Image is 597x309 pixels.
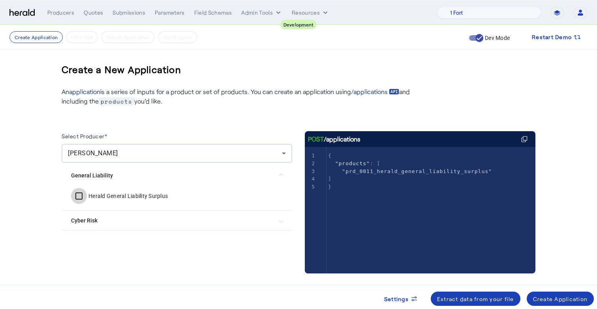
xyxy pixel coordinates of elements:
[99,97,134,106] span: products
[328,176,332,182] span: ]
[9,9,35,17] img: Herald Logo
[305,131,535,258] herald-code-block: /applications
[437,295,514,303] div: Extract data from your file
[62,87,417,106] p: An is a series of inputs for a product or set of products. You can create an application using an...
[68,149,118,157] span: [PERSON_NAME]
[62,163,292,188] mat-expansion-panel-header: General Liability
[328,160,381,166] span: : [
[308,134,324,144] span: POST
[9,31,63,43] button: Create Application
[527,292,594,306] button: Create Application
[384,295,409,303] span: Settings
[47,9,74,17] div: Producers
[526,30,588,44] button: Restart Demo
[69,88,100,95] a: application
[292,9,329,17] button: Resources dropdown menu
[532,32,572,42] span: Restart Demo
[308,134,360,144] div: /applications
[87,192,168,200] label: Herald General Liability Surplus
[62,188,292,210] div: General Liability
[305,183,316,191] div: 5
[351,87,399,96] a: /applications
[280,20,317,29] div: Development
[328,184,332,190] span: }
[378,292,424,306] button: Settings
[155,9,185,17] div: Parameters
[71,171,273,180] mat-panel-title: General Liability
[101,31,155,43] button: Submit Application
[305,175,316,183] div: 4
[328,153,332,158] span: {
[113,9,145,17] div: Submissions
[194,9,232,17] div: Field Schemas
[84,9,103,17] div: Quotes
[62,211,292,230] mat-expansion-panel-header: Cyber Risk
[335,160,370,166] span: "products"
[342,168,492,174] span: "prd_0011_herald_general_liability_surplus"
[158,31,197,43] button: Get A Quote
[71,217,273,225] mat-panel-title: Cyber Risk
[241,9,282,17] button: internal dropdown menu
[66,31,98,43] button: Fill it Out
[483,34,510,42] label: Dev Mode
[533,295,588,303] div: Create Application
[305,168,316,175] div: 3
[305,160,316,168] div: 2
[305,152,316,160] div: 1
[62,133,107,139] label: Select Producer*
[62,57,181,82] h3: Create a New Application
[431,292,520,306] button: Extract data from your file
